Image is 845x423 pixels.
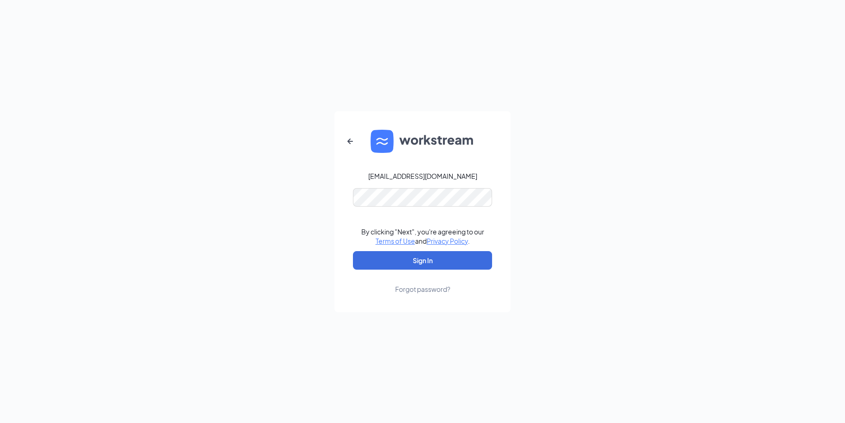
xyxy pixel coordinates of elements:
[376,237,415,245] a: Terms of Use
[339,130,361,152] button: ArrowLeftNew
[353,251,492,270] button: Sign In
[361,227,484,246] div: By clicking "Next", you're agreeing to our and .
[371,130,474,153] img: WS logo and Workstream text
[368,171,477,181] div: [EMAIL_ADDRESS][DOMAIN_NAME]
[345,136,356,147] svg: ArrowLeftNew
[395,270,450,294] a: Forgot password?
[395,284,450,294] div: Forgot password?
[427,237,468,245] a: Privacy Policy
